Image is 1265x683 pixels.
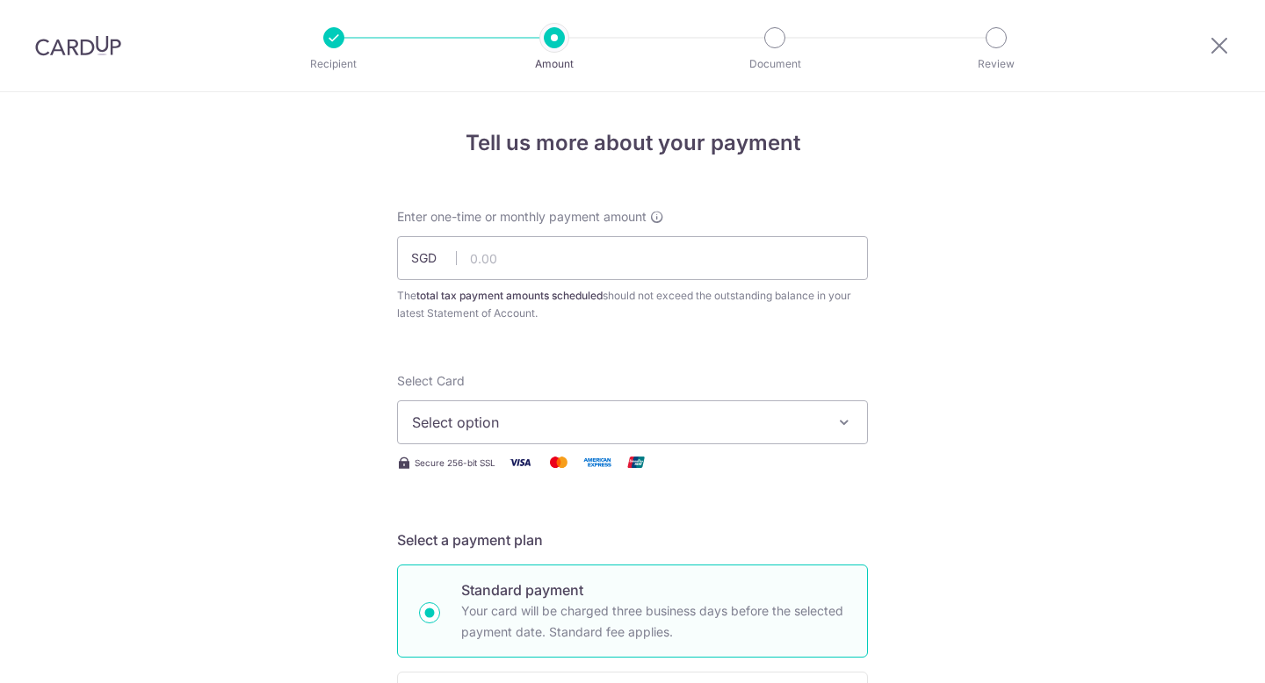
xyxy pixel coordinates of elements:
[411,249,457,267] span: SGD
[618,451,654,473] img: Union Pay
[931,55,1061,73] p: Review
[397,208,647,226] span: Enter one-time or monthly payment amount
[397,400,868,444] button: Select option
[1152,630,1247,674] iframe: Opens a widget where you can find more information
[397,373,465,388] span: translation missing: en.payables.payment_networks.credit_card.summary.labels.select_card
[397,287,868,322] div: The should not exceed the outstanding balance in your latest Statement of Account.
[502,451,538,473] img: Visa
[461,600,846,643] p: Your card will be charged three business days before the selected payment date. Standard fee appl...
[710,55,840,73] p: Document
[461,579,846,600] p: Standard payment
[35,35,121,56] img: CardUp
[416,289,603,302] b: total tax payment amounts scheduled
[412,412,821,433] span: Select option
[269,55,399,73] p: Recipient
[397,236,868,280] input: 0.00
[580,451,615,473] img: American Express
[397,127,868,159] h4: Tell us more about your payment
[397,529,868,550] h5: Select a payment plan
[415,456,495,470] span: Secure 256-bit SSL
[489,55,619,73] p: Amount
[541,451,576,473] img: Mastercard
